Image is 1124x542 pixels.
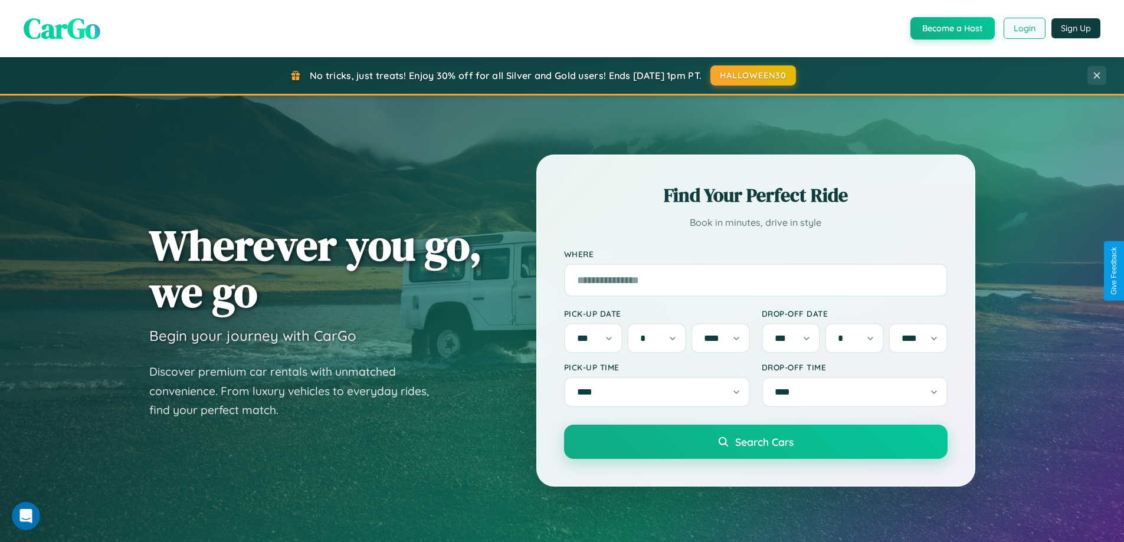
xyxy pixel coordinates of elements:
[149,327,356,344] h3: Begin your journey with CarGo
[564,182,948,208] h2: Find Your Perfect Ride
[1051,18,1100,38] button: Sign Up
[564,362,750,372] label: Pick-up Time
[149,222,482,315] h1: Wherever you go, we go
[1004,18,1046,39] button: Login
[12,502,40,530] iframe: Intercom live chat
[564,249,948,259] label: Where
[710,65,796,86] button: HALLOWEEN30
[735,435,794,448] span: Search Cars
[24,9,100,48] span: CarGo
[910,17,995,40] button: Become a Host
[762,362,948,372] label: Drop-off Time
[762,308,948,318] label: Drop-off Date
[564,308,750,318] label: Pick-up Date
[310,70,702,81] span: No tricks, just treats! Enjoy 30% off for all Silver and Gold users! Ends [DATE] 1pm PT.
[1110,247,1118,295] div: Give Feedback
[564,425,948,459] button: Search Cars
[564,214,948,231] p: Book in minutes, drive in style
[149,362,444,420] p: Discover premium car rentals with unmatched convenience. From luxury vehicles to everyday rides, ...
